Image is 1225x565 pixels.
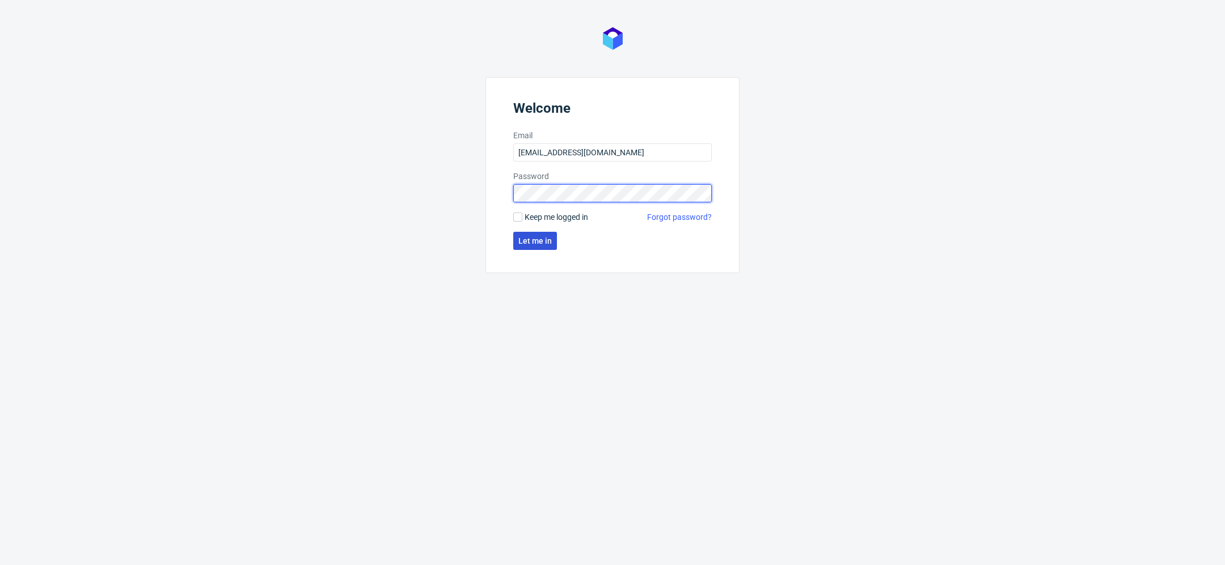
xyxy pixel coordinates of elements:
[513,171,712,182] label: Password
[513,232,557,250] button: Let me in
[513,130,712,141] label: Email
[513,143,712,162] input: you@youremail.com
[647,211,712,223] a: Forgot password?
[518,237,552,245] span: Let me in
[513,100,712,121] header: Welcome
[525,211,588,223] span: Keep me logged in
